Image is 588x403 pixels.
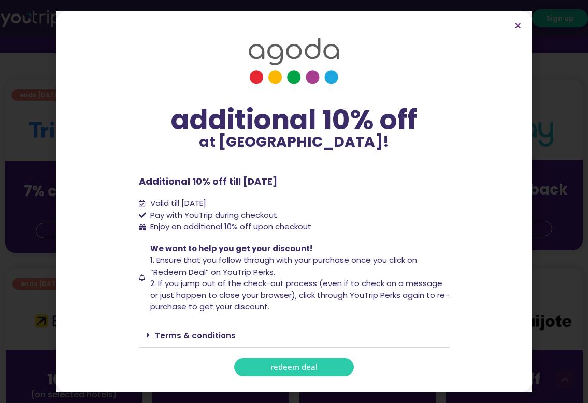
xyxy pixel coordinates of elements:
div: Terms & conditions [139,323,450,348]
a: Terms & conditions [155,330,236,341]
span: Valid till [DATE] [148,198,206,210]
span: 2. If you jump out of the check-out process (even if to check on a message or just happen to clos... [150,278,449,312]
a: Close [514,22,522,29]
p: at [GEOGRAPHIC_DATA]! [139,135,450,150]
span: Enjoy an additional 10% off upon checkout [150,221,311,232]
p: Additional 10% off till [DATE] [139,174,450,188]
a: redeem deal [234,358,354,376]
span: Pay with YouTrip during checkout [148,210,277,221]
span: We want to help you get your discount! [150,243,312,254]
span: 1. Ensure that you follow through with your purchase once you click on “Redeem Deal” on YouTrip P... [150,255,417,277]
span: redeem deal [270,363,318,371]
div: additional 10% off [139,105,450,135]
